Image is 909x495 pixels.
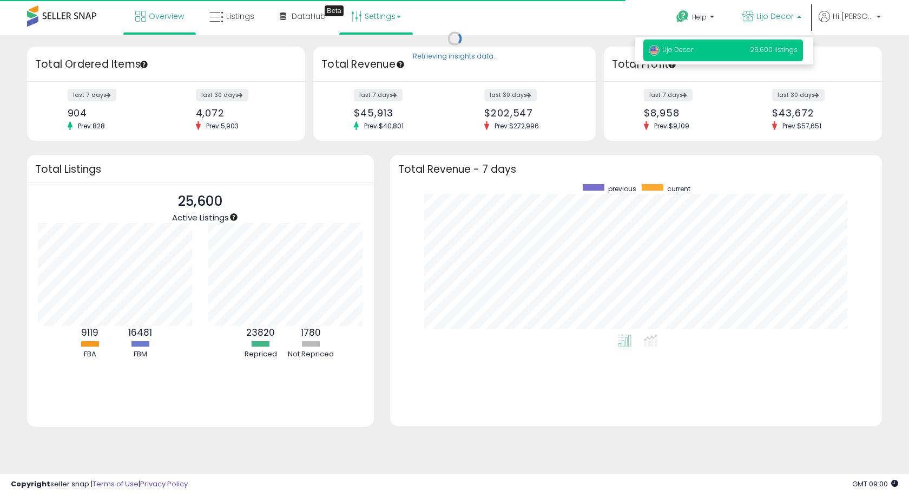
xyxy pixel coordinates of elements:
[128,326,152,339] b: 16481
[11,479,188,490] div: seller snap | |
[196,107,287,119] div: 4,072
[287,349,335,360] div: Not Repriced
[413,52,497,62] div: Retrieving insights data..
[489,121,544,131] span: Prev: $272,996
[93,479,139,489] a: Terms of Use
[172,191,229,212] p: 25,600
[676,10,689,23] i: Get Help
[226,11,254,22] span: Listings
[484,107,577,119] div: $202,547
[649,121,695,131] span: Prev: $9,109
[484,89,537,101] label: last 30 days
[819,11,881,35] a: Hi [PERSON_NAME]
[750,45,798,54] span: 25,600 listings
[359,121,409,131] span: Prev: $40,801
[236,349,285,360] div: Repriced
[756,11,794,22] span: Lijo Decor
[667,60,677,69] div: Tooltip anchor
[68,107,159,119] div: 904
[608,184,636,193] span: previous
[354,107,446,119] div: $45,913
[644,107,735,119] div: $8,958
[301,326,321,339] b: 1780
[172,212,229,223] span: Active Listings
[649,45,693,54] span: Lijo Decor
[139,60,149,69] div: Tooltip anchor
[852,479,898,489] span: 2025-09-7 09:00 GMT
[325,5,344,16] div: Tooltip anchor
[668,2,725,35] a: Help
[833,11,873,22] span: Hi [PERSON_NAME]
[246,326,275,339] b: 23820
[35,57,297,72] h3: Total Ordered Items
[201,121,244,131] span: Prev: 5,903
[692,12,707,22] span: Help
[667,184,690,193] span: current
[292,11,326,22] span: DataHub
[149,11,184,22] span: Overview
[644,89,693,101] label: last 7 days
[81,326,98,339] b: 9119
[396,60,405,69] div: Tooltip anchor
[11,479,50,489] strong: Copyright
[35,165,366,173] h3: Total Listings
[68,89,116,101] label: last 7 days
[65,349,114,360] div: FBA
[354,89,403,101] label: last 7 days
[116,349,164,360] div: FBM
[229,212,239,222] div: Tooltip anchor
[140,479,188,489] a: Privacy Policy
[196,89,248,101] label: last 30 days
[398,165,874,173] h3: Total Revenue - 7 days
[73,121,110,131] span: Prev: 828
[772,89,825,101] label: last 30 days
[649,45,660,56] img: usa.png
[777,121,827,131] span: Prev: $57,651
[612,57,874,72] h3: Total Profit
[772,107,863,119] div: $43,672
[321,57,588,72] h3: Total Revenue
